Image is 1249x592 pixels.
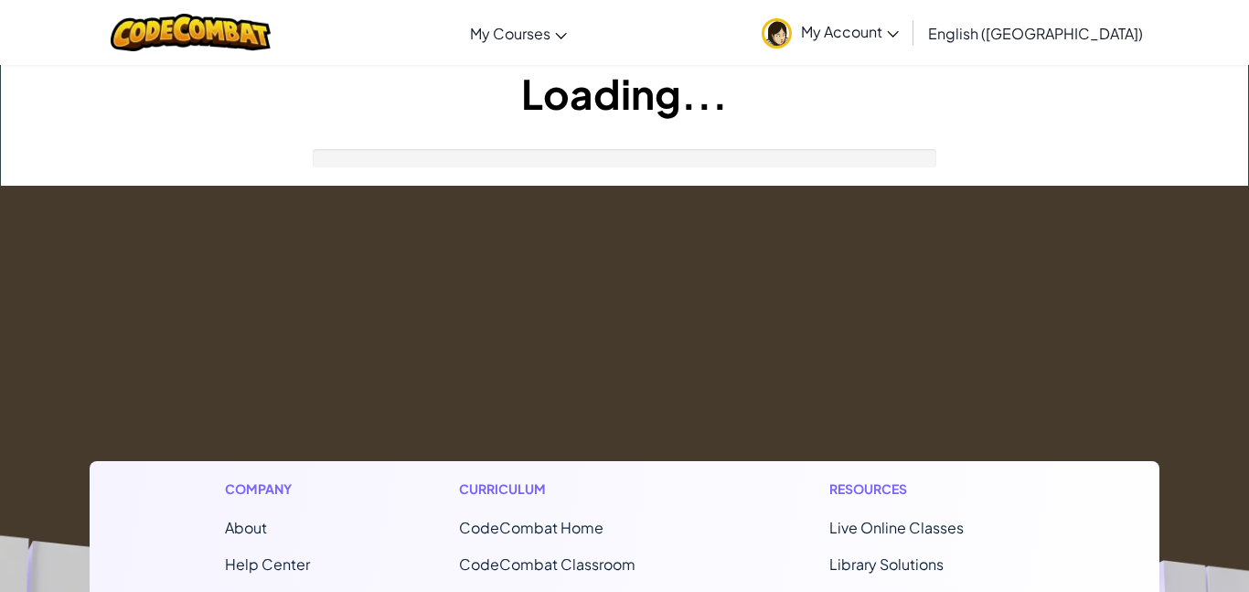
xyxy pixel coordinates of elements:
[919,8,1152,58] a: English ([GEOGRAPHIC_DATA])
[762,18,792,48] img: avatar
[459,518,603,537] span: CodeCombat Home
[829,518,964,537] a: Live Online Classes
[459,554,635,574] a: CodeCombat Classroom
[111,14,271,51] img: CodeCombat logo
[829,554,944,574] a: Library Solutions
[470,24,550,43] span: My Courses
[225,554,310,574] a: Help Center
[459,479,680,499] h1: Curriculum
[753,4,908,61] a: My Account
[829,479,1024,499] h1: Resources
[225,518,267,537] a: About
[801,22,899,41] span: My Account
[225,479,310,499] h1: Company
[928,24,1143,43] span: English ([GEOGRAPHIC_DATA])
[461,8,576,58] a: My Courses
[1,65,1248,122] h1: Loading...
